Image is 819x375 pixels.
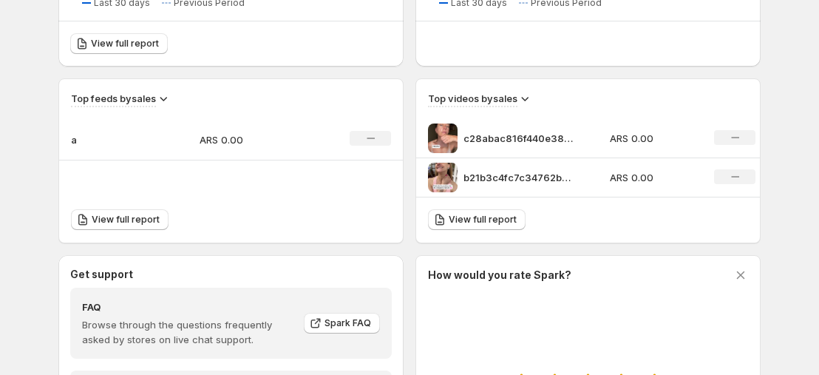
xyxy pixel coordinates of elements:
span: View full report [92,214,160,226]
a: View full report [428,209,526,230]
a: View full report [70,33,168,54]
span: Spark FAQ [324,317,371,329]
span: View full report [449,214,517,226]
img: c28abac816f440e383a45c323f20c403 [428,124,458,153]
p: c28abac816f440e383a45c323f20c403 [463,131,574,146]
p: ARS 0.00 [200,132,305,147]
span: View full report [91,38,159,50]
p: ARS 0.00 [610,170,697,185]
p: Browse through the questions frequently asked by stores on live chat support. [82,317,293,347]
h3: Top feeds by sales [71,91,156,106]
h3: Top videos by sales [428,91,517,106]
p: b21b3c4fc7c34762b2f118299654d1fd [463,170,574,185]
h3: Get support [70,267,133,282]
h4: FAQ [82,300,293,314]
a: View full report [71,209,169,230]
p: ARS 0.00 [610,131,697,146]
p: a [71,132,145,147]
a: Spark FAQ [304,313,380,334]
img: b21b3c4fc7c34762b2f118299654d1fd [428,163,458,192]
h3: How would you rate Spark? [428,268,571,283]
